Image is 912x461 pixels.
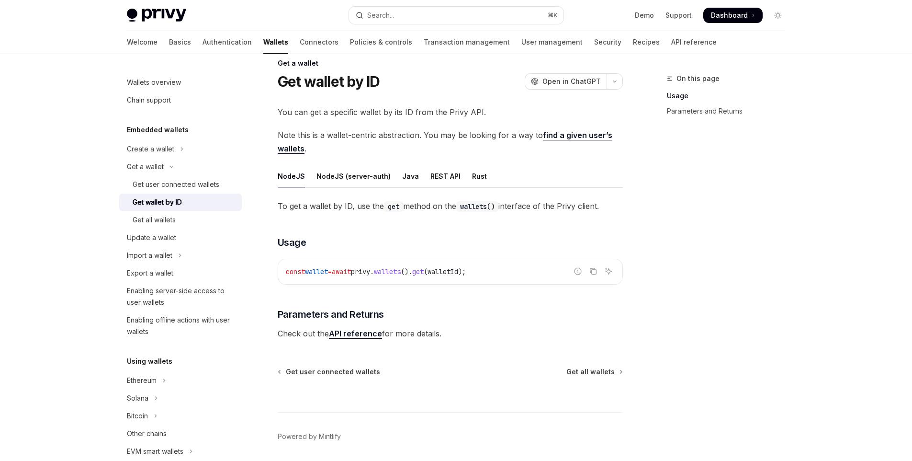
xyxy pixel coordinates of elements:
span: ); [458,267,466,276]
span: (). [401,267,412,276]
span: On this page [676,73,720,84]
a: Wallets overview [119,74,242,91]
a: Chain support [119,92,242,109]
div: REST API [430,165,461,187]
span: Usage [278,236,306,249]
a: User management [521,31,583,54]
div: Get a wallet [127,161,164,173]
a: Enabling offline actions with user wallets [119,311,242,340]
span: You can get a specific wallet by its ID from the Privy API. [278,105,623,119]
div: Update a wallet [127,232,176,243]
span: const [286,267,305,276]
a: Other chains [119,425,242,442]
button: Toggle EVM smart wallets section [119,443,242,460]
h1: Get wallet by ID [278,73,380,90]
button: Ask AI [602,265,615,277]
a: Get user connected wallets [279,367,380,377]
button: Toggle Get a wallet section [119,158,242,175]
div: Wallets overview [127,77,181,88]
a: Welcome [127,31,158,54]
span: get [412,267,424,276]
a: Policies & controls [350,31,412,54]
a: API reference [671,31,717,54]
span: wallet [305,267,328,276]
button: Toggle Create a wallet section [119,140,242,158]
button: Toggle Solana section [119,390,242,407]
a: Authentication [203,31,252,54]
div: Enabling offline actions with user wallets [127,314,236,337]
div: Create a wallet [127,143,174,155]
button: Open search [349,7,563,24]
a: Demo [635,11,654,20]
span: await [332,267,351,276]
div: Chain support [127,94,171,106]
a: Update a wallet [119,229,242,246]
div: Other chains [127,428,167,439]
span: Check out the for more details. [278,327,623,340]
a: Support [665,11,692,20]
a: Enabling server-side access to user wallets [119,282,242,311]
span: privy [351,267,370,276]
a: Wallets [263,31,288,54]
div: NodeJS [278,165,305,187]
div: Get all wallets [133,214,176,226]
div: Get user connected wallets [133,179,219,190]
span: Parameters and Returns [278,308,384,321]
a: Powered by Mintlify [278,432,341,441]
h5: Using wallets [127,356,172,367]
a: Export a wallet [119,265,242,282]
div: Import a wallet [127,250,172,261]
span: = [328,267,332,276]
span: wallets [374,267,401,276]
a: Usage [667,88,793,104]
a: Get wallet by ID [119,194,242,211]
button: Toggle Bitcoin section [119,407,242,425]
span: Open in ChatGPT [542,77,601,86]
a: Dashboard [703,8,763,23]
span: Dashboard [711,11,748,20]
button: Open in ChatGPT [525,73,607,90]
a: Parameters and Returns [667,104,793,119]
div: Search... [367,10,394,21]
span: To get a wallet by ID, use the method on the interface of the Privy client. [278,199,623,213]
img: light logo [127,9,186,22]
div: NodeJS (server-auth) [316,165,391,187]
code: get [384,201,403,212]
div: Get a wallet [278,58,623,68]
div: Get wallet by ID [133,196,182,208]
span: Note this is a wallet-centric abstraction. You may be looking for a way to . [278,128,623,155]
span: . [370,267,374,276]
span: Get all wallets [566,367,615,377]
h5: Embedded wallets [127,124,189,136]
a: Transaction management [424,31,510,54]
a: Get all wallets [566,367,622,377]
span: Get user connected wallets [286,367,380,377]
span: ( [424,267,428,276]
a: Security [594,31,621,54]
div: Enabling server-side access to user wallets [127,285,236,308]
div: Java [402,165,419,187]
div: Ethereum [127,375,157,386]
a: Connectors [300,31,338,54]
span: ⌘ K [548,12,558,19]
button: Toggle Ethereum section [119,372,242,389]
code: wallets() [456,201,498,212]
span: walletId [428,267,458,276]
button: Report incorrect code [572,265,584,277]
a: Basics [169,31,191,54]
button: Toggle Import a wallet section [119,247,242,264]
button: Toggle dark mode [770,8,786,23]
div: Export a wallet [127,267,173,279]
a: Get all wallets [119,211,242,229]
div: Solana [127,392,148,404]
div: EVM smart wallets [127,446,183,457]
button: Copy the contents from the code block [587,265,599,277]
div: Rust [472,165,487,187]
a: API reference [329,329,382,339]
a: Get user connected wallets [119,176,242,193]
a: Recipes [633,31,660,54]
div: Bitcoin [127,410,148,422]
